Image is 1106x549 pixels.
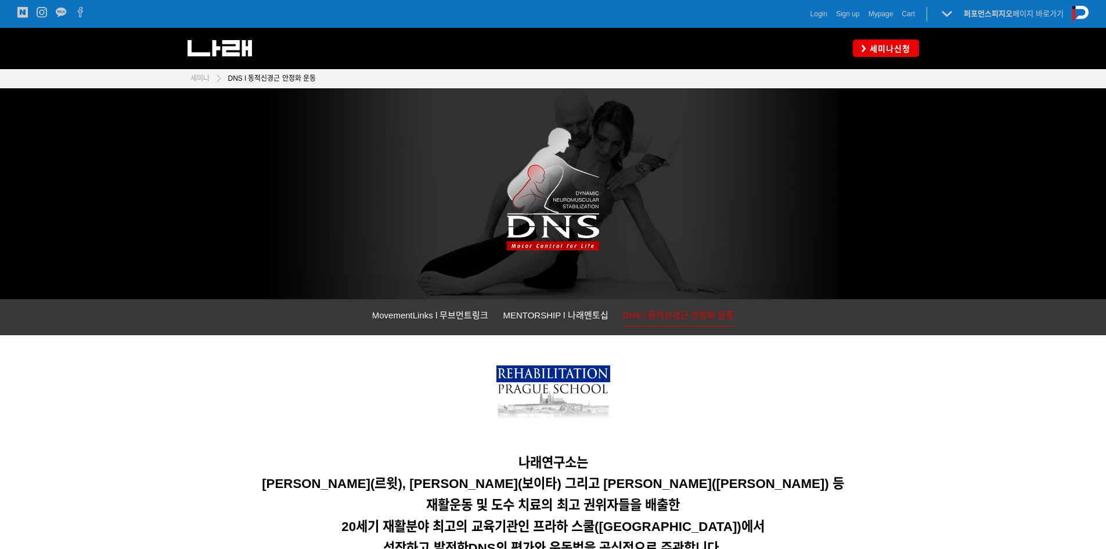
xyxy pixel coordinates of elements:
[222,73,316,84] a: DNS l 동적신경근 안정화 운동
[372,310,489,320] span: MovementLinks l 무브먼트링크
[190,73,210,84] a: 세미나
[810,8,827,20] a: Login
[262,476,844,491] span: [PERSON_NAME](르윗), [PERSON_NAME](보이타) 그리고 [PERSON_NAME]([PERSON_NAME]) 등
[341,519,764,534] span: 20세기 재활분야 최고의 교육기관인 프라하 스쿨([GEOGRAPHIC_DATA])에서
[869,8,894,20] a: Mypage
[853,40,919,56] a: 세미나신청
[372,308,489,326] a: MovementLinks l 무브먼트링크
[228,74,316,82] span: DNS l 동적신경근 안정화 운동
[623,310,734,320] span: DNS l 동적신경근 안정화 운동
[496,365,610,425] img: 7bd3899b73cc6.png
[964,9,1013,18] strong: 퍼포먼스피지오
[190,74,210,82] span: 세미나
[623,308,734,326] a: DNS l 동적신경근 안정화 운동
[503,308,608,326] a: MENTORSHIP l 나래멘토십
[503,310,608,320] span: MENTORSHIP l 나래멘토십
[426,498,680,512] span: 재활운동 및 도수 치료의 최고 권위자들을 배출한
[964,9,1064,18] a: 퍼포먼스피지오페이지 바로가기
[518,455,588,470] span: 나래연구소는
[836,8,860,20] a: Sign up
[866,43,910,55] span: 세미나신청
[902,8,915,20] a: Cart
